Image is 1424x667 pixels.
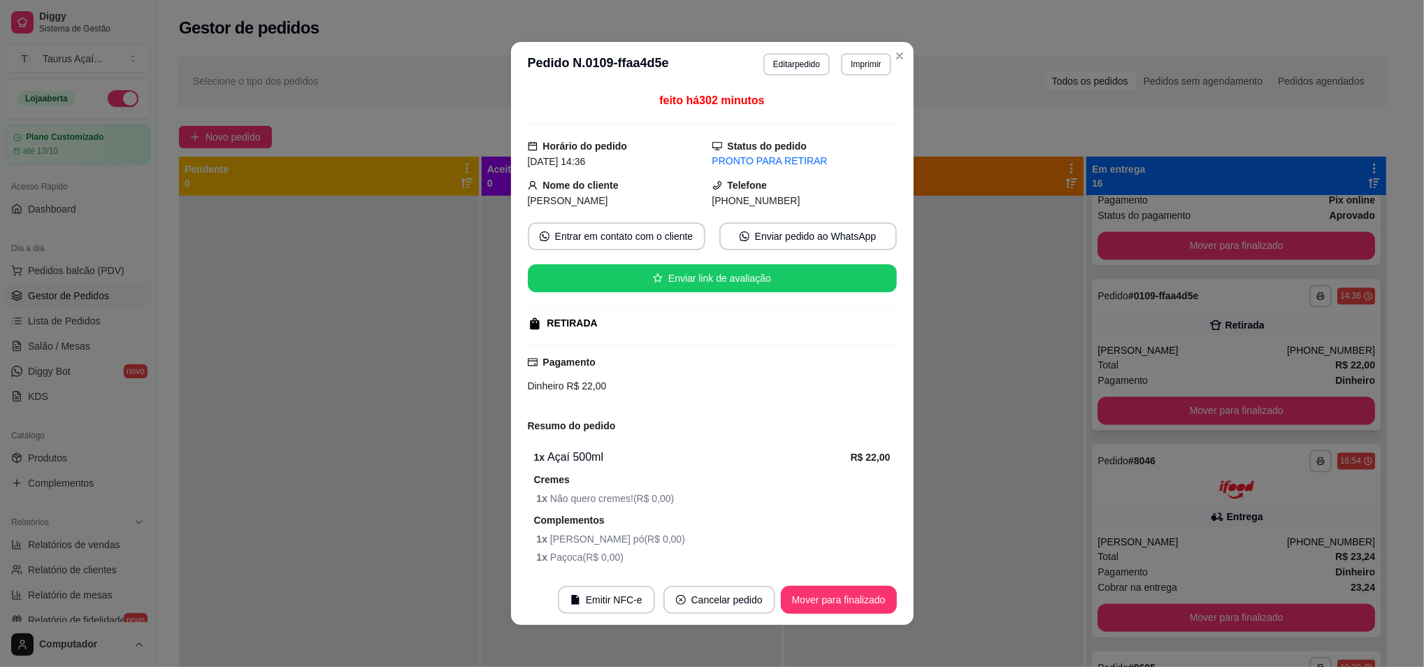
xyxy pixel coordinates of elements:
button: Mover para finalizado [781,586,897,614]
span: Não quero cremes! ( R$ 0,00 ) [537,491,891,506]
span: credit-card [528,357,538,367]
span: whats-app [540,231,549,241]
strong: Status do pedido [728,141,807,152]
span: [DATE] 14:36 [528,156,586,167]
button: starEnviar link de avaliação [528,264,897,292]
span: feito há 302 minutos [659,94,764,106]
span: close-circle [676,595,686,605]
span: calendar [528,141,538,151]
strong: Cremes [534,474,570,485]
span: [PERSON_NAME] pó ( R$ 0,00 ) [537,531,891,547]
span: desktop [712,141,722,151]
button: close-circleCancelar pedido [663,586,775,614]
button: Close [889,45,911,67]
div: PRONTO PARA RETIRAR [712,154,897,168]
span: whats-app [740,231,749,241]
h3: Pedido N. 0109-ffaa4d5e [528,53,669,76]
span: [PHONE_NUMBER] [712,195,800,206]
strong: Complementos [534,515,605,526]
strong: Horário do pedido [543,141,628,152]
strong: 1 x [534,452,545,463]
strong: Resumo do pedido [528,420,616,431]
span: R$ 22,00 [564,380,607,392]
span: phone [712,180,722,190]
strong: Nome do cliente [543,180,619,191]
span: user [528,180,538,190]
span: Dinheiro [528,380,564,392]
span: [PERSON_NAME] [528,195,608,206]
div: Açaí 500ml [534,449,851,466]
strong: Telefone [728,180,768,191]
strong: Pagamento [543,357,596,368]
button: Editarpedido [763,53,830,76]
span: Gotas de Chocolate ( R$ 0,00 ) [537,568,891,583]
div: RETIRADA [547,316,598,331]
span: star [653,273,663,283]
button: Imprimir [841,53,891,76]
strong: 1 x [537,493,550,504]
button: whats-appEnviar pedido ao WhatsApp [719,222,897,250]
button: whats-appEntrar em contato com o cliente [528,222,705,250]
strong: 1 x [537,533,550,545]
button: fileEmitir NFC-e [558,586,655,614]
span: Paçoca ( R$ 0,00 ) [537,550,891,565]
strong: R$ 22,00 [851,452,891,463]
span: file [570,595,580,605]
strong: 1 x [537,552,550,563]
